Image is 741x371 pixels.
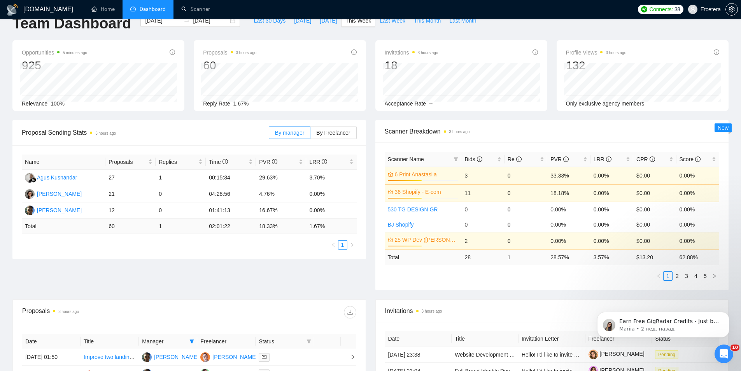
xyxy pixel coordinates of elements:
[206,202,256,219] td: 01:41:13
[156,170,206,186] td: 1
[388,222,414,228] a: BJ Shopify
[105,202,156,219] td: 12
[329,240,338,250] li: Previous Page
[139,334,197,349] th: Manager
[154,353,199,361] div: [PERSON_NAME]
[84,354,149,360] a: Improve two landing pages
[25,173,35,183] img: AK
[6,4,19,16] img: logo
[566,58,627,73] div: 132
[388,189,393,195] span: crown
[395,170,457,179] a: 6 Print Anastasiia
[256,186,306,202] td: 4.76%
[315,14,341,27] button: [DATE]
[691,271,701,281] li: 4
[105,186,156,202] td: 21
[109,158,147,166] span: Proposals
[455,352,526,358] a: Website Development Project
[203,58,256,73] div: 60
[690,7,695,12] span: user
[508,156,522,162] span: Re
[385,127,720,136] span: Scanner Breakdown
[81,349,139,366] td: Improve two landing pages
[156,202,206,219] td: 0
[12,14,131,33] h1: Team Dashboard
[309,159,327,165] span: LRR
[547,167,590,184] td: 33.33%
[547,202,590,217] td: 0.00%
[673,271,682,281] li: 2
[259,337,303,346] span: Status
[636,156,655,162] span: CPR
[547,217,590,232] td: 0.00%
[712,274,717,278] span: right
[395,236,457,244] a: 25 WP Dev ([PERSON_NAME] B)
[533,49,538,55] span: info-circle
[341,14,375,27] button: This Week
[307,339,311,344] span: filter
[414,16,441,25] span: This Month
[676,217,719,232] td: 0.00%
[25,207,82,213] a: AP[PERSON_NAME]
[344,354,356,360] span: right
[63,51,87,55] time: 5 minutes ago
[676,202,719,217] td: 0.00%
[188,336,196,347] span: filter
[550,156,569,162] span: PVR
[505,184,547,202] td: 0
[156,155,206,170] th: Replies
[563,156,569,162] span: info-circle
[22,100,47,107] span: Relevance
[385,306,719,316] span: Invitations
[22,58,87,73] div: 925
[105,219,156,234] td: 60
[547,250,590,265] td: 28.57 %
[606,51,626,55] time: 3 hours ago
[233,100,249,107] span: 1.67%
[674,5,680,14] span: 38
[452,346,519,363] td: Website Development Project
[710,271,719,281] li: Next Page
[51,100,65,107] span: 100%
[306,219,356,234] td: 1.67 %
[730,345,739,351] span: 10
[142,352,152,362] img: AP
[590,250,633,265] td: 3.57 %
[505,232,547,250] td: 0
[422,309,442,313] time: 3 hours ago
[676,232,719,250] td: 0.00%
[25,189,35,199] img: TT
[105,170,156,186] td: 27
[650,5,673,14] span: Connects:
[22,128,269,137] span: Proposal Sending Stats
[142,337,186,346] span: Manager
[206,170,256,186] td: 00:15:34
[338,241,347,249] a: 1
[445,14,480,27] button: Last Month
[322,159,327,164] span: info-circle
[692,272,700,280] a: 4
[695,156,701,162] span: info-circle
[461,202,504,217] td: 0
[189,339,194,344] span: filter
[641,6,647,12] img: upwork-logo.png
[37,173,77,182] div: Agus Kusnandar
[156,186,206,202] td: 0
[222,159,228,164] span: info-circle
[606,156,611,162] span: info-circle
[664,272,672,280] a: 1
[37,206,82,215] div: [PERSON_NAME]
[388,156,424,162] span: Scanner Name
[429,100,433,107] span: --
[344,309,356,315] span: download
[350,243,354,247] span: right
[385,331,452,346] th: Date
[22,334,81,349] th: Date
[505,250,547,265] td: 1
[673,272,681,280] a: 2
[464,156,482,162] span: Bids
[418,51,438,55] time: 3 hours ago
[410,14,445,27] button: This Month
[184,18,190,24] span: to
